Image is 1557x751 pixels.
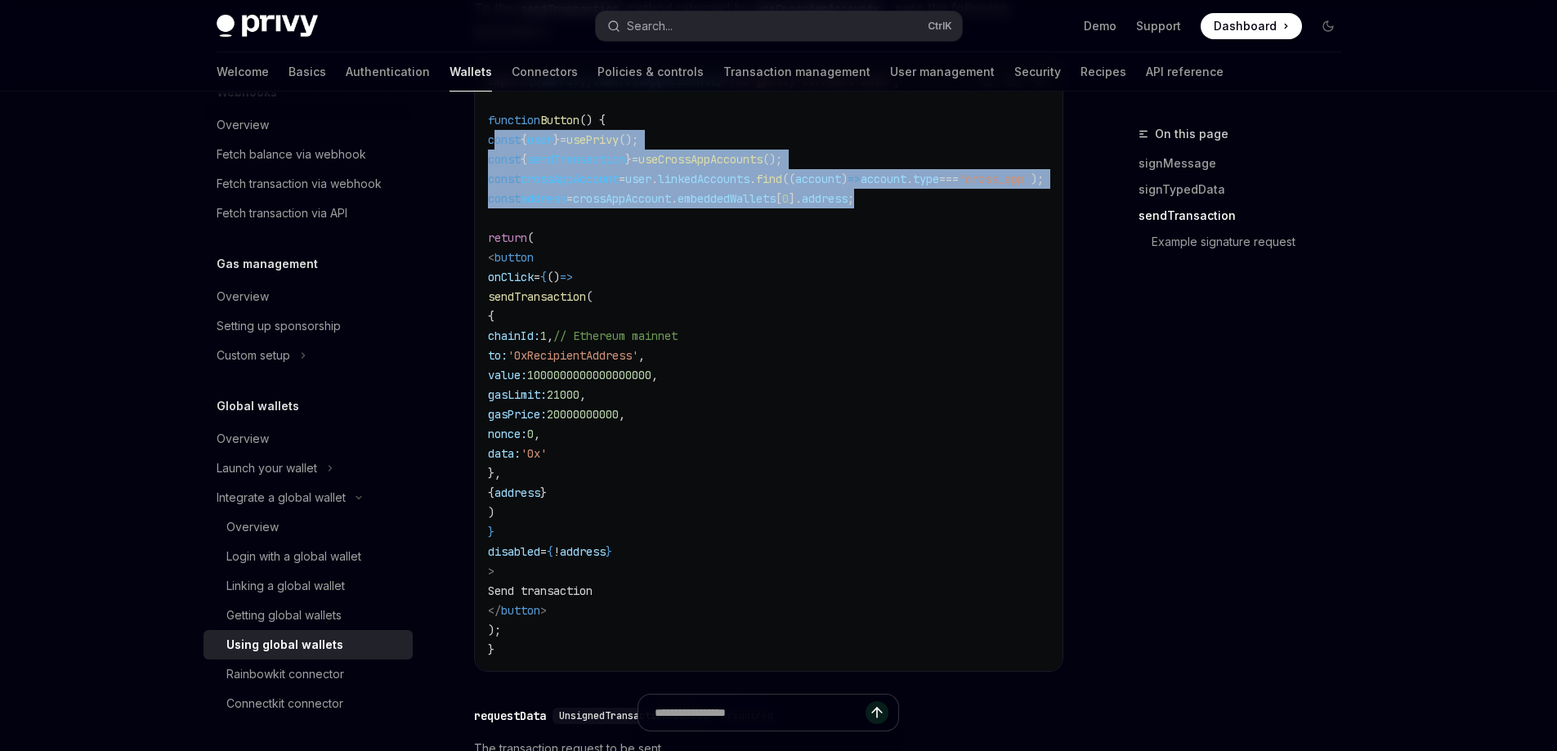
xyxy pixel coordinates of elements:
div: Login with a global wallet [226,547,361,566]
span: 20000000000 [547,407,619,422]
a: Demo [1084,18,1116,34]
span: function [488,113,540,127]
span: }, [488,466,501,481]
input: Ask a question... [655,695,866,731]
div: Overview [217,115,269,135]
span: { [521,152,527,167]
span: => [560,270,573,284]
a: Using global wallets [204,630,413,659]
span: chainId: [488,329,540,343]
span: , [619,407,625,422]
span: () [547,270,560,284]
span: } [540,485,547,500]
span: useCrossAppAccounts [638,152,763,167]
a: signMessage [1139,150,1354,177]
span: , [534,427,540,441]
button: Toggle Integrate a global wallet section [204,483,413,512]
span: '0x' [521,446,547,461]
span: > [540,603,547,618]
span: return [488,230,527,245]
div: Launch your wallet [217,458,317,478]
a: Overview [204,512,413,542]
span: , [579,387,586,402]
span: user [527,132,553,147]
div: Rainbowkit connector [226,664,344,684]
span: data: [488,446,521,461]
span: (); [619,132,638,147]
span: account [795,172,841,186]
span: ( [527,230,534,245]
span: const [488,132,521,147]
span: ]. [789,191,802,206]
span: gasPrice: [488,407,547,422]
span: </ [488,603,501,618]
span: crossAppAccount [521,172,619,186]
button: Toggle Launch your wallet section [204,454,413,483]
span: ); [1031,172,1044,186]
span: address [521,191,566,206]
span: disabled [488,544,540,559]
h5: Gas management [217,254,318,274]
button: Send message [866,701,888,724]
span: address [494,485,540,500]
span: { [488,485,494,500]
div: Overview [226,517,279,537]
span: } [606,544,612,559]
span: { [547,544,553,559]
button: Open search [596,11,962,41]
span: } [488,642,494,657]
span: ) [488,505,494,520]
div: Setting up sponsorship [217,316,341,336]
span: button [494,250,534,265]
span: user [625,172,651,186]
a: Fetch balance via webhook [204,140,413,169]
span: address [560,544,606,559]
span: , [547,329,553,343]
span: ); [488,623,501,637]
div: Connectkit connector [226,694,343,713]
span: = [534,270,540,284]
span: { [540,270,547,284]
span: type [913,172,939,186]
span: (( [782,172,795,186]
span: { [488,309,494,324]
a: Support [1136,18,1181,34]
span: onClick [488,270,534,284]
span: ! [553,544,560,559]
span: button [501,603,540,618]
a: Transaction management [723,52,870,92]
span: > [488,564,494,579]
a: Overview [204,282,413,311]
span: => [848,172,861,186]
span: 0 [782,191,789,206]
span: . [671,191,678,206]
span: On this page [1155,124,1228,144]
span: ) [841,172,848,186]
span: [ [776,191,782,206]
span: usePrivy [566,132,619,147]
div: Fetch balance via webhook [217,145,366,164]
span: account [861,172,906,186]
span: Ctrl K [928,20,952,33]
a: Welcome [217,52,269,92]
span: . [651,172,658,186]
span: . [906,172,913,186]
a: API reference [1146,52,1224,92]
span: 21000 [547,387,579,402]
div: Custom setup [217,346,290,365]
span: . [749,172,756,186]
div: Overview [217,429,269,449]
span: address [802,191,848,206]
span: { [521,132,527,147]
a: sendTransaction [1139,203,1354,229]
span: Send transaction [488,583,593,598]
span: nonce: [488,427,527,441]
span: } [488,525,494,539]
span: , [651,368,658,382]
a: Fetch transaction via API [204,199,413,228]
a: Setting up sponsorship [204,311,413,341]
img: dark logo [217,15,318,38]
span: , [638,348,645,363]
a: Getting global wallets [204,601,413,630]
a: Rainbowkit connector [204,659,413,689]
